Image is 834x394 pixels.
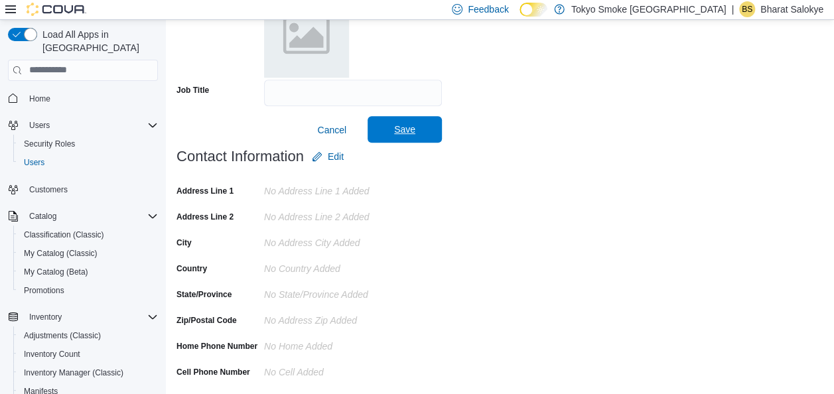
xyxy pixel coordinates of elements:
[176,237,192,248] label: City
[317,123,346,137] span: Cancel
[24,182,73,198] a: Customers
[24,248,98,259] span: My Catalog (Classic)
[264,284,442,300] div: No State/Province Added
[312,117,352,143] button: Cancel
[19,227,109,243] a: Classification (Classic)
[19,365,158,381] span: Inventory Manager (Classic)
[571,1,727,17] p: Tokyo Smoke [GEOGRAPHIC_DATA]
[3,207,163,226] button: Catalog
[24,208,158,224] span: Catalog
[27,3,86,16] img: Cova
[24,309,158,325] span: Inventory
[24,367,123,378] span: Inventory Manager (Classic)
[3,116,163,135] button: Users
[176,85,209,96] label: Job Title
[13,135,163,153] button: Security Roles
[24,267,88,277] span: My Catalog (Beta)
[19,245,103,261] a: My Catalog (Classic)
[19,264,158,280] span: My Catalog (Beta)
[264,361,442,377] div: No Cell added
[19,283,158,298] span: Promotions
[13,263,163,281] button: My Catalog (Beta)
[176,289,232,300] label: State/Province
[19,328,158,344] span: Adjustments (Classic)
[29,184,68,195] span: Customers
[19,136,158,152] span: Security Roles
[24,208,62,224] button: Catalog
[176,149,304,164] h3: Contact Information
[264,336,442,352] div: No Home added
[520,3,547,17] input: Dark Mode
[264,232,442,248] div: No Address City added
[19,365,129,381] a: Inventory Manager (Classic)
[468,3,508,16] span: Feedback
[19,155,50,170] a: Users
[742,1,752,17] span: BS
[176,315,237,326] label: Zip/Postal Code
[13,363,163,382] button: Inventory Manager (Classic)
[24,91,56,107] a: Home
[19,264,94,280] a: My Catalog (Beta)
[13,153,163,172] button: Users
[29,120,50,131] span: Users
[24,139,75,149] span: Security Roles
[13,326,163,345] button: Adjustments (Classic)
[24,309,67,325] button: Inventory
[264,206,442,222] div: No Address Line 2 added
[731,1,734,17] p: |
[19,155,158,170] span: Users
[24,230,104,240] span: Classification (Classic)
[13,244,163,263] button: My Catalog (Classic)
[24,117,55,133] button: Users
[13,345,163,363] button: Inventory Count
[19,245,158,261] span: My Catalog (Classic)
[19,227,158,243] span: Classification (Classic)
[37,28,158,54] span: Load All Apps in [GEOGRAPHIC_DATA]
[24,285,64,296] span: Promotions
[19,136,80,152] a: Security Roles
[176,367,250,377] label: Cell Phone Number
[24,181,158,198] span: Customers
[13,281,163,300] button: Promotions
[24,349,80,360] span: Inventory Count
[19,283,70,298] a: Promotions
[328,150,344,163] span: Edit
[264,258,442,274] div: No Country Added
[19,328,106,344] a: Adjustments (Classic)
[739,1,755,17] div: Bharat Salokye
[29,211,56,222] span: Catalog
[24,157,44,168] span: Users
[19,346,158,362] span: Inventory Count
[368,116,442,143] button: Save
[24,117,158,133] span: Users
[760,1,823,17] p: Bharat Salokye
[3,89,163,108] button: Home
[3,308,163,326] button: Inventory
[29,94,50,104] span: Home
[24,330,101,341] span: Adjustments (Classic)
[3,180,163,199] button: Customers
[176,263,207,274] label: Country
[264,310,442,326] div: No Address Zip added
[24,90,158,107] span: Home
[176,341,257,352] label: Home Phone Number
[176,212,234,222] label: Address Line 2
[307,143,349,170] button: Edit
[394,123,415,136] span: Save
[264,180,442,196] div: No Address Line 1 added
[29,312,62,322] span: Inventory
[19,346,86,362] a: Inventory Count
[13,226,163,244] button: Classification (Classic)
[176,186,234,196] label: Address Line 1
